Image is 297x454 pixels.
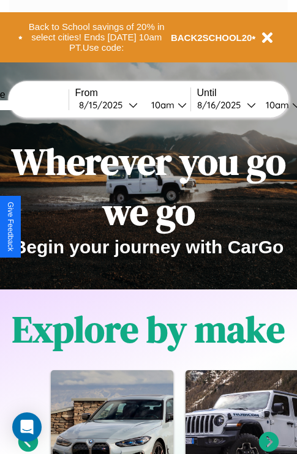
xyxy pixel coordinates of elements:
[23,18,171,56] button: Back to School savings of 20% in select cities! Ends [DATE] 10am PT.Use code:
[6,202,15,251] div: Give Feedback
[79,99,129,111] div: 8 / 15 / 2025
[171,32,252,43] b: BACK2SCHOOL20
[260,99,292,111] div: 10am
[75,99,141,111] button: 8/15/2025
[141,99,190,111] button: 10am
[145,99,178,111] div: 10am
[12,304,285,354] h1: Explore by make
[12,412,42,442] div: Open Intercom Messenger
[197,99,247,111] div: 8 / 16 / 2025
[75,87,190,99] label: From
